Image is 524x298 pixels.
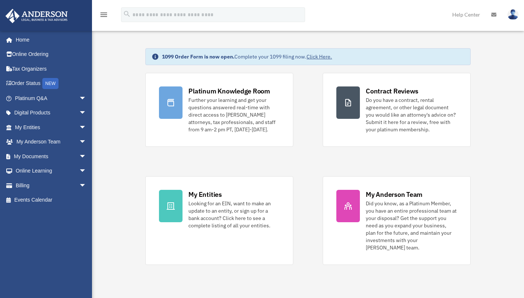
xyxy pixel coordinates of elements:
[507,9,518,20] img: User Pic
[188,190,222,199] div: My Entities
[5,32,94,47] a: Home
[366,190,422,199] div: My Anderson Team
[307,53,332,60] a: Click Here.
[366,96,457,133] div: Do you have a contract, rental agreement, or other legal document you would like an attorney's ad...
[162,53,234,60] strong: 1099 Order Form is now open.
[323,73,471,147] a: Contract Reviews Do you have a contract, rental agreement, or other legal document you would like...
[5,164,98,178] a: Online Learningarrow_drop_down
[79,135,94,150] span: arrow_drop_down
[5,149,98,164] a: My Documentsarrow_drop_down
[145,176,293,265] a: My Entities Looking for an EIN, want to make an update to an entity, or sign up for a bank accoun...
[79,149,94,164] span: arrow_drop_down
[366,86,418,96] div: Contract Reviews
[145,73,293,147] a: Platinum Knowledge Room Further your learning and get your questions answered real-time with dire...
[79,120,94,135] span: arrow_drop_down
[123,10,131,18] i: search
[79,91,94,106] span: arrow_drop_down
[366,200,457,251] div: Did you know, as a Platinum Member, you have an entire professional team at your disposal? Get th...
[162,53,332,60] div: Complete your 1099 filing now.
[323,176,471,265] a: My Anderson Team Did you know, as a Platinum Member, you have an entire professional team at your...
[5,47,98,62] a: Online Ordering
[188,96,280,133] div: Further your learning and get your questions answered real-time with direct access to [PERSON_NAM...
[79,164,94,179] span: arrow_drop_down
[5,61,98,76] a: Tax Organizers
[99,13,108,19] a: menu
[79,178,94,193] span: arrow_drop_down
[5,91,98,106] a: Platinum Q&Aarrow_drop_down
[5,135,98,149] a: My Anderson Teamarrow_drop_down
[5,106,98,120] a: Digital Productsarrow_drop_down
[42,78,59,89] div: NEW
[5,120,98,135] a: My Entitiesarrow_drop_down
[188,86,270,96] div: Platinum Knowledge Room
[79,106,94,121] span: arrow_drop_down
[99,10,108,19] i: menu
[5,178,98,193] a: Billingarrow_drop_down
[3,9,70,23] img: Anderson Advisors Platinum Portal
[188,200,280,229] div: Looking for an EIN, want to make an update to an entity, or sign up for a bank account? Click her...
[5,193,98,207] a: Events Calendar
[5,76,98,91] a: Order StatusNEW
